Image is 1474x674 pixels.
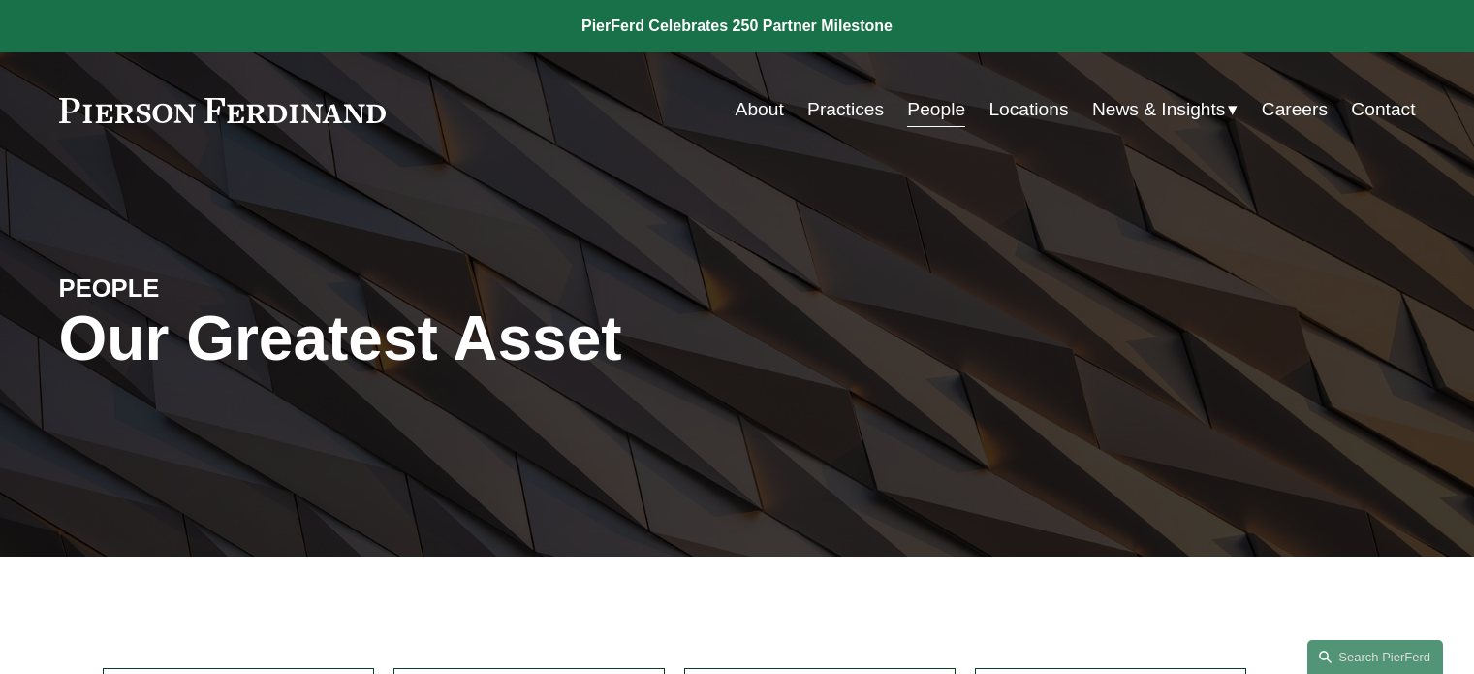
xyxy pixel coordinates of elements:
[1092,93,1226,127] span: News & Insights
[1307,640,1443,674] a: Search this site
[59,273,398,304] h4: PEOPLE
[1262,91,1328,128] a: Careers
[736,91,784,128] a: About
[807,91,884,128] a: Practices
[1351,91,1415,128] a: Contact
[59,304,963,374] h1: Our Greatest Asset
[907,91,965,128] a: People
[988,91,1068,128] a: Locations
[1092,91,1239,128] a: folder dropdown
